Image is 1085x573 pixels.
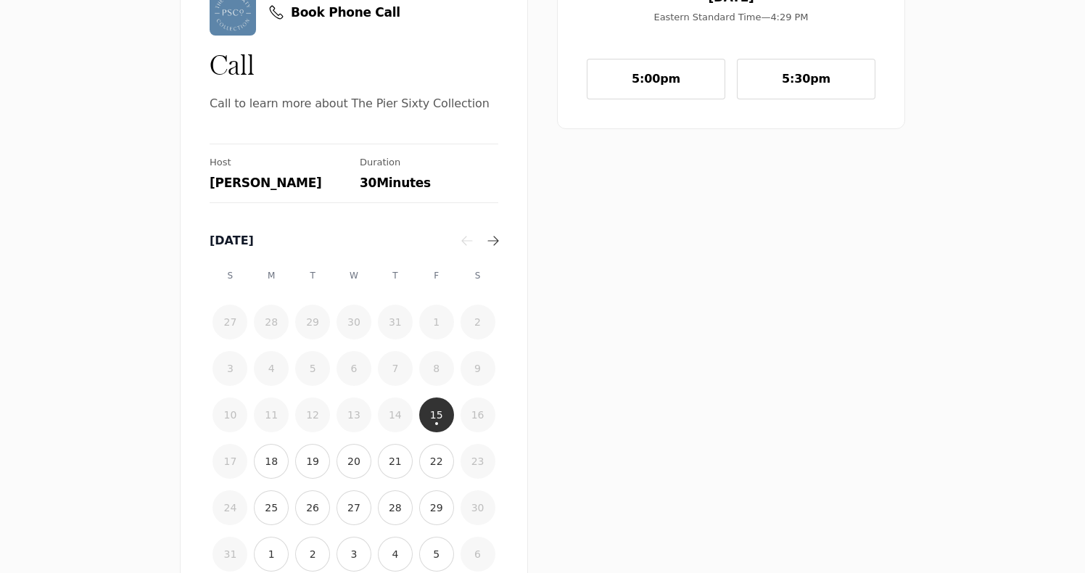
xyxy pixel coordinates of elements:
[265,408,278,422] time: 11
[295,397,330,432] button: 12
[430,408,443,422] time: 15
[360,175,498,191] div: 30 Minutes
[378,537,413,572] button: 4
[306,315,319,329] time: 29
[265,454,278,469] time: 18
[210,232,457,250] div: [DATE]
[295,305,330,339] button: 29
[461,258,495,293] div: S
[419,351,454,386] button: 8
[419,397,454,432] button: 15
[433,315,440,329] time: 1
[295,444,330,479] button: 19
[254,397,289,432] button: 11
[347,315,360,329] time: 30
[474,361,481,376] time: 9
[378,258,413,293] div: T
[227,361,234,376] time: 3
[433,547,440,561] time: 5
[653,11,808,24] span: Eastern Standard Time — 4:29 PM
[310,361,316,376] time: 5
[254,305,289,339] button: 28
[337,258,371,293] div: W
[213,444,247,479] button: 17
[306,454,319,469] time: 19
[347,454,360,469] time: 20
[461,351,495,386] button: 9
[378,397,413,432] button: 14
[213,351,247,386] button: 3
[782,71,830,87] span: 5:30pm
[461,397,495,432] button: 16
[224,454,237,469] time: 17
[268,361,275,376] time: 4
[224,315,237,329] time: 27
[474,547,481,561] time: 6
[210,175,348,191] div: [PERSON_NAME]
[419,305,454,339] button: 1
[224,500,237,515] time: 24
[474,315,481,329] time: 2
[295,537,330,572] button: 2
[471,500,484,515] time: 30
[471,454,484,469] time: 23
[419,444,454,479] button: 22
[419,490,454,525] button: 29
[254,537,289,572] button: 1
[587,59,725,99] button: 5:00pm
[737,59,875,99] button: 5:30pm
[430,454,443,469] time: 22
[337,444,371,479] button: 20
[213,490,247,525] button: 24
[389,408,402,422] time: 14
[337,397,371,432] button: 13
[213,397,247,432] button: 10
[392,361,398,376] time: 7
[265,315,278,329] time: 28
[433,361,440,376] time: 8
[213,305,247,339] button: 27
[419,537,454,572] button: 5
[378,305,413,339] button: 31
[419,258,454,293] div: F
[265,500,278,515] time: 25
[254,258,289,293] div: M
[632,71,680,87] span: 5:00pm
[461,305,495,339] button: 2
[210,47,498,82] div: Call
[337,305,371,339] button: 30
[351,361,358,376] time: 6
[347,500,360,515] time: 27
[389,500,402,515] time: 28
[351,547,358,561] time: 3
[254,444,289,479] button: 18
[295,351,330,386] button: 5
[378,444,413,479] button: 21
[347,408,360,422] time: 13
[337,351,371,386] button: 6
[306,500,319,515] time: 26
[378,490,413,525] button: 28
[213,258,247,293] div: S
[210,156,348,169] div: Host
[389,315,402,329] time: 31
[392,547,398,561] time: 4
[337,490,371,525] button: 27
[224,408,237,422] time: 10
[306,408,319,422] time: 12
[310,547,316,561] time: 2
[461,444,495,479] button: 23
[295,258,330,293] div: T
[337,537,371,572] button: 3
[461,490,495,525] button: 30
[254,351,289,386] button: 4
[360,156,498,169] div: Duration
[291,4,400,20] span: Book Phone Call
[295,490,330,525] button: 26
[378,351,413,386] button: 7
[213,537,247,572] button: 31
[471,408,484,422] time: 16
[268,547,275,561] time: 1
[210,94,498,115] span: Call to learn more about The Pier Sixty Collection
[254,490,289,525] button: 25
